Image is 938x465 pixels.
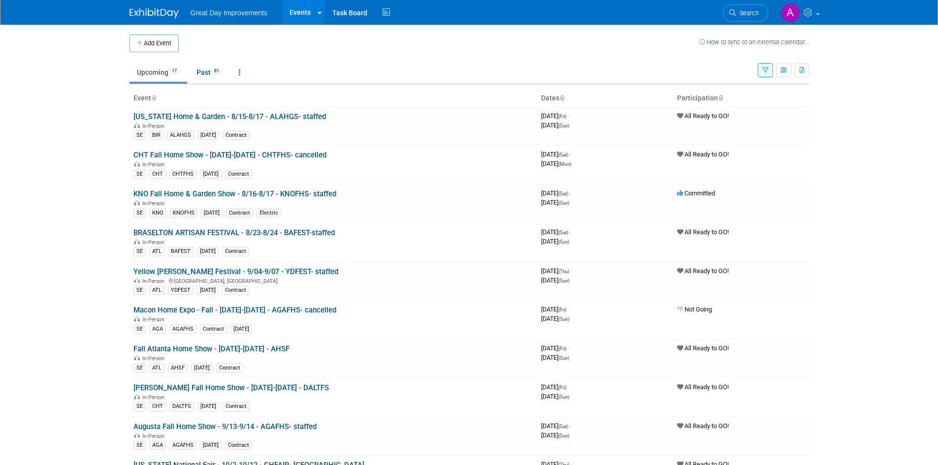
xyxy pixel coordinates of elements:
span: (Thu) [558,269,569,274]
img: In-Person Event [134,200,140,205]
span: In-Person [142,123,167,129]
div: [DATE] [201,209,223,217]
div: ALAHGS [167,131,194,140]
div: ATL [149,247,164,256]
div: KNOFHS [170,209,197,217]
span: (Sat) [558,152,568,157]
span: In-Person [142,278,167,284]
span: [DATE] [541,306,569,313]
th: Event [129,90,537,107]
a: Sort by Event Name [151,94,156,102]
span: (Sun) [558,355,569,361]
span: In-Person [142,239,167,246]
span: In-Person [142,200,167,207]
span: All Ready to GO! [677,151,729,158]
span: [DATE] [541,383,569,391]
span: Search [736,9,759,17]
a: How to sync to an external calendar... [699,38,809,46]
span: (Fri) [558,307,566,312]
a: Augusta Fall Home Show - 9/13-9/14 - AGAFHS- staffed [133,422,317,431]
a: [PERSON_NAME] Fall Home Show - [DATE]-[DATE] - DALTFS [133,383,329,392]
span: (Sun) [558,239,569,245]
div: AHSF [168,364,188,372]
div: Contract [222,286,249,295]
div: [DATE] [200,170,222,179]
span: [DATE] [541,267,572,275]
div: Electric [257,209,281,217]
span: [DATE] [541,112,569,120]
a: Past81 [189,63,229,82]
span: [DATE] [541,160,571,167]
span: (Sun) [558,123,569,128]
div: Contract [222,247,249,256]
div: AGAFHS [169,325,196,334]
span: (Sat) [558,230,568,235]
span: - [570,189,571,197]
div: SE [133,131,146,140]
img: In-Person Event [134,316,140,321]
div: Contract [223,131,250,140]
a: CHT Fall Home Show - [DATE]-[DATE] - CHTFHS- cancelled [133,151,326,159]
span: (Fri) [558,114,566,119]
div: CHT [149,402,166,411]
span: In-Person [142,433,167,439]
span: [DATE] [541,277,569,284]
a: KNO Fall Home & Garden Show - 8/16-8/17 - KNOFHS- staffed [133,189,336,198]
div: Contract [226,209,253,217]
span: All Ready to GO! [677,112,729,120]
img: In-Person Event [134,355,140,360]
div: AGA [149,325,166,334]
div: SE [133,441,146,450]
span: (Fri) [558,385,566,390]
span: - [568,344,569,352]
span: [DATE] [541,151,571,158]
span: In-Person [142,316,167,323]
div: [DATE] [197,402,219,411]
span: All Ready to GO! [677,383,729,391]
div: SE [133,170,146,179]
span: In-Person [142,161,167,168]
div: YDFEST [168,286,194,295]
a: Sort by Start Date [559,94,564,102]
span: (Sun) [558,394,569,400]
a: Sort by Participation Type [718,94,723,102]
div: SE [133,286,146,295]
div: SE [133,247,146,256]
span: [DATE] [541,354,569,361]
span: (Fri) [558,346,566,351]
span: [DATE] [541,199,569,206]
span: (Sun) [558,200,569,206]
div: Contract [200,325,227,334]
a: Search [723,4,768,22]
img: In-Person Event [134,161,140,166]
a: Macon Home Expo - Fall - [DATE]-[DATE] - AGAFHS- cancelled [133,306,336,314]
div: BIR [149,131,163,140]
span: [DATE] [541,238,569,245]
a: Fall Atlanta Home Show - [DATE]-[DATE] - AHSF [133,344,290,353]
img: In-Person Event [134,278,140,283]
img: ExhibitDay [129,8,179,18]
div: SE [133,402,146,411]
div: ATL [149,286,164,295]
span: [DATE] [541,422,571,430]
span: [DATE] [541,393,569,400]
span: [DATE] [541,122,569,129]
img: In-Person Event [134,433,140,438]
div: SE [133,209,146,217]
img: Akeela Miller [781,3,800,22]
span: [DATE] [541,432,569,439]
div: SE [133,325,146,334]
img: In-Person Event [134,394,140,399]
span: Committed [677,189,715,197]
span: [DATE] [541,344,569,352]
th: Participation [673,90,809,107]
span: - [568,306,569,313]
div: [DATE] [191,364,213,372]
div: BAFEST [168,247,194,256]
span: Great Day Improvements [191,9,267,17]
a: [US_STATE] Home & Garden - 8/15-8/17 - ALAHGS- staffed [133,112,326,121]
div: [DATE] [197,286,219,295]
span: Not Going [677,306,712,313]
div: [DATE] [230,325,252,334]
div: Contract [225,170,252,179]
